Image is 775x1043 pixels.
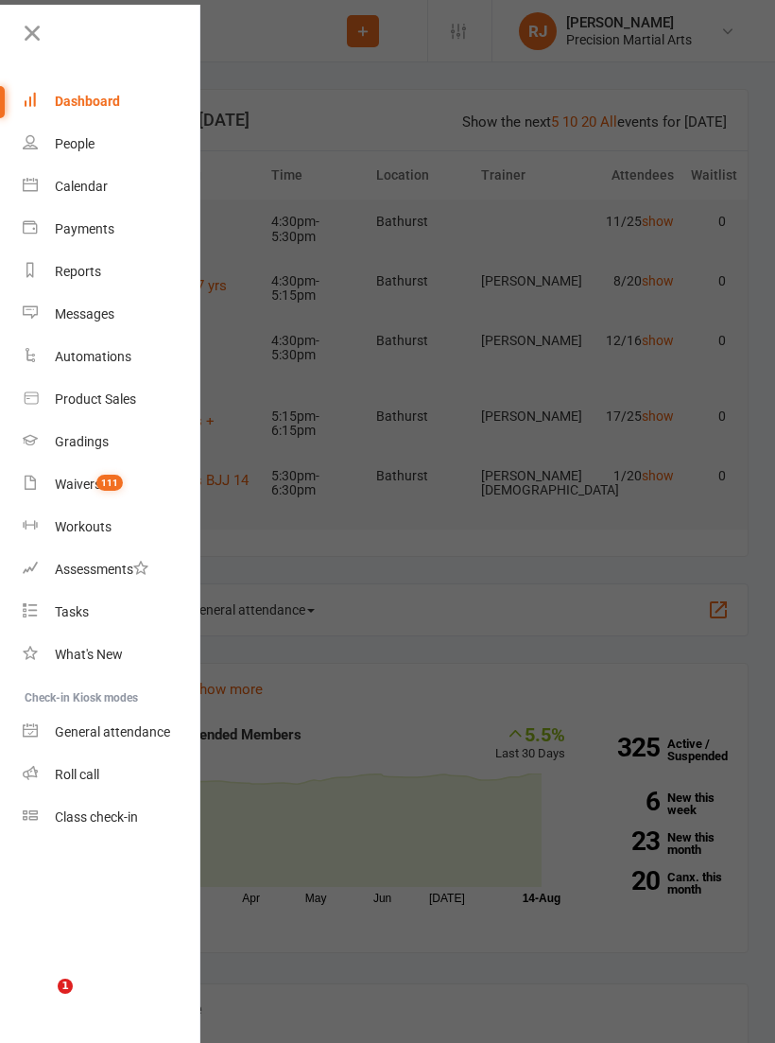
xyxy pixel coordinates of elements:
[58,979,73,994] span: 1
[55,221,114,236] div: Payments
[55,809,138,825] div: Class check-in
[23,293,201,336] a: Messages
[23,251,201,293] a: Reports
[23,711,201,754] a: General attendance kiosk mode
[55,562,148,577] div: Assessments
[55,434,109,449] div: Gradings
[55,477,101,492] div: Waivers
[55,306,114,322] div: Messages
[55,767,99,782] div: Roll call
[55,519,112,534] div: Workouts
[23,336,201,378] a: Automations
[23,378,201,421] a: Product Sales
[55,391,136,407] div: Product Sales
[55,647,123,662] div: What's New
[55,179,108,194] div: Calendar
[23,165,201,208] a: Calendar
[23,463,201,506] a: Waivers 111
[23,208,201,251] a: Payments
[23,591,201,634] a: Tasks
[55,94,120,109] div: Dashboard
[55,349,131,364] div: Automations
[96,475,123,491] span: 111
[23,796,201,839] a: Class kiosk mode
[23,421,201,463] a: Gradings
[23,754,201,796] a: Roll call
[23,80,201,123] a: Dashboard
[19,979,64,1024] iframe: Intercom live chat
[55,604,89,619] div: Tasks
[55,264,101,279] div: Reports
[23,634,201,676] a: What's New
[23,548,201,591] a: Assessments
[55,136,95,151] div: People
[55,724,170,739] div: General attendance
[23,123,201,165] a: People
[23,506,201,548] a: Workouts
